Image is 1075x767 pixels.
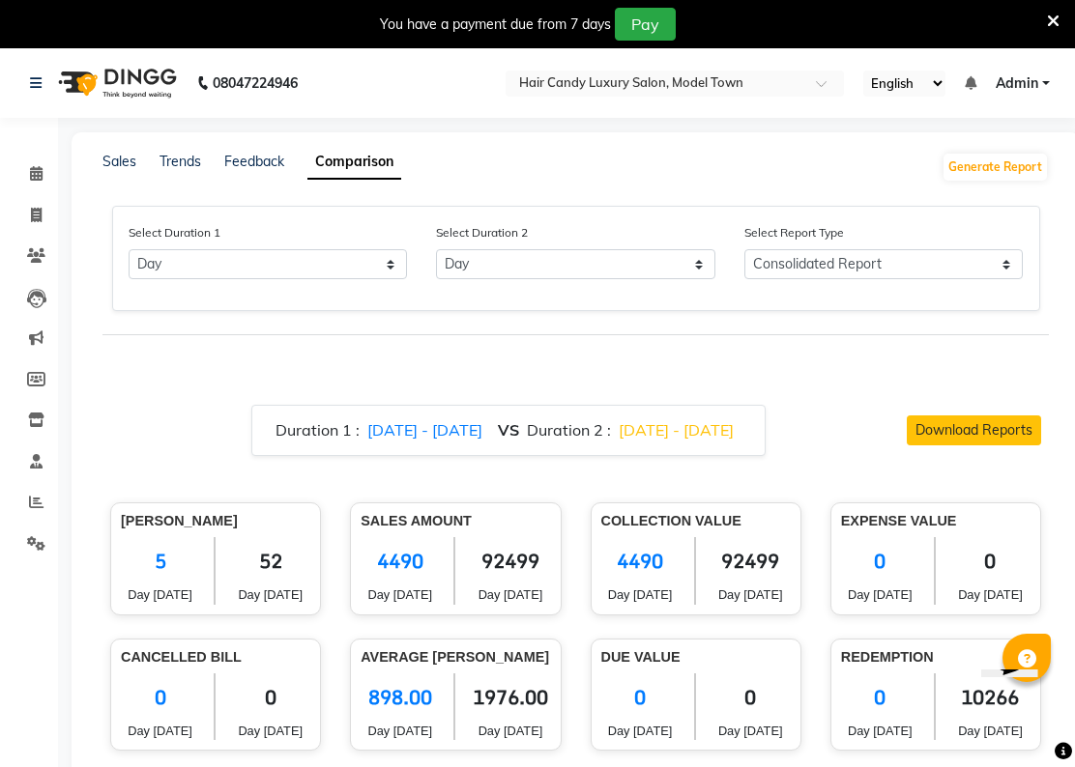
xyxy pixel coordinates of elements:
[361,513,550,529] h6: Sales Amount
[615,8,676,41] button: Pay
[601,513,791,529] h6: Collection Value
[470,722,550,740] span: Day [DATE]
[950,673,1031,722] span: 10266
[601,649,791,666] h6: Due Value
[711,537,791,585] span: 92499
[470,585,550,604] span: Day [DATE]
[121,537,199,585] span: 5
[102,153,136,170] a: Sales
[944,154,1047,181] button: Generate Report
[361,673,439,722] span: 898.00
[601,673,680,722] span: 0
[470,537,550,585] span: 92499
[361,585,439,604] span: Day [DATE]
[841,585,919,604] span: Day [DATE]
[230,722,310,740] span: Day [DATE]
[121,649,310,666] h6: Cancelled Bill
[307,145,401,180] a: Comparison
[950,537,1031,585] span: 0
[907,415,1041,445] button: Download Reports
[276,421,741,440] h6: Duration 1 : Duration 2 :
[224,153,284,170] a: Feedback
[996,73,1038,94] span: Admin
[498,420,519,440] strong: VS
[367,420,482,440] span: [DATE] - [DATE]
[711,673,791,722] span: 0
[361,722,439,740] span: Day [DATE]
[121,722,199,740] span: Day [DATE]
[160,153,201,170] a: Trends
[619,420,734,440] span: [DATE] - [DATE]
[711,585,791,604] span: Day [DATE]
[230,673,310,722] span: 0
[121,673,199,722] span: 0
[915,421,1032,439] span: Download Reports
[230,585,310,604] span: Day [DATE]
[49,56,182,110] img: logo
[601,537,680,585] span: 4490
[841,673,919,722] span: 0
[230,537,310,585] span: 52
[361,649,550,666] h6: Average [PERSON_NAME]
[711,722,791,740] span: Day [DATE]
[841,649,1031,666] h6: Redemption
[841,722,919,740] span: Day [DATE]
[601,585,680,604] span: Day [DATE]
[129,224,220,241] label: Select Duration 1
[841,537,919,585] span: 0
[841,513,1031,529] h6: Expense Value
[744,224,844,241] label: Select Report Type
[973,669,1060,752] iframe: chat widget
[436,224,528,241] label: Select Duration 2
[950,585,1031,604] span: Day [DATE]
[121,585,199,604] span: Day [DATE]
[380,14,611,35] div: You have a payment due from 7 days
[361,537,439,585] span: 4490
[950,722,1031,740] span: Day [DATE]
[601,722,680,740] span: Day [DATE]
[121,513,310,529] h6: [PERSON_NAME]
[470,673,550,722] span: 1976.00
